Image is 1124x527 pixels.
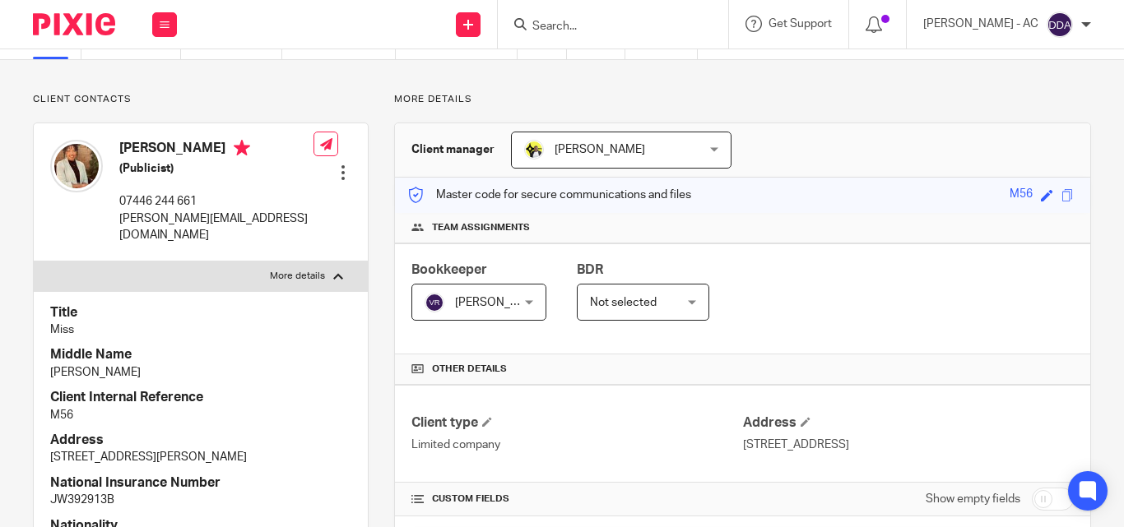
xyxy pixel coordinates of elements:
img: svg%3E [1047,12,1073,38]
p: Limited company [411,437,742,453]
p: Miss [50,321,351,338]
p: More details [270,270,325,283]
img: Yazmin%20McKenzie.jpg [50,140,103,192]
span: Not selected [590,297,657,308]
i: Primary [234,140,250,156]
h3: Client manager [411,141,495,158]
span: Get Support [769,18,832,30]
h4: Address [743,414,1074,432]
img: Pixie [33,13,115,35]
img: Carine-Starbridge.jpg [524,140,544,159]
h4: Address [50,432,351,449]
p: 07446 244 661 [119,193,314,210]
span: Team assignments [432,221,530,234]
span: Other details [432,363,507,376]
p: [PERSON_NAME] [50,364,351,381]
label: Show empty fields [926,491,1020,507]
p: Client contacts [33,93,369,106]
h4: [PERSON_NAME] [119,140,314,160]
p: Master code for secure communications and files [407,187,691,203]
p: [STREET_ADDRESS] [743,437,1074,453]
div: M56 [1010,186,1033,205]
h4: National Insurance Number [50,474,351,492]
h4: Client Internal Reference [50,389,351,406]
h4: Client type [411,414,742,432]
h4: Middle Name [50,346,351,363]
p: M56 [50,407,351,423]
input: Search [531,20,679,35]
h4: Title [50,304,351,321]
p: JW392913B [50,492,351,508]
img: svg%3E [425,293,444,312]
p: [STREET_ADDRESS][PERSON_NAME] [50,449,351,465]
span: BDR [577,263,603,276]
p: More details [394,93,1091,106]
h4: CUSTOM FIELDS [411,492,742,506]
span: Bookkeeper [411,263,487,276]
p: [PERSON_NAME][EMAIL_ADDRESS][DOMAIN_NAME] [119,210,314,244]
span: [PERSON_NAME] [555,144,645,155]
p: [PERSON_NAME] - AC [923,16,1038,32]
h5: (Publicist) [119,160,314,177]
span: [PERSON_NAME] [455,297,546,308]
